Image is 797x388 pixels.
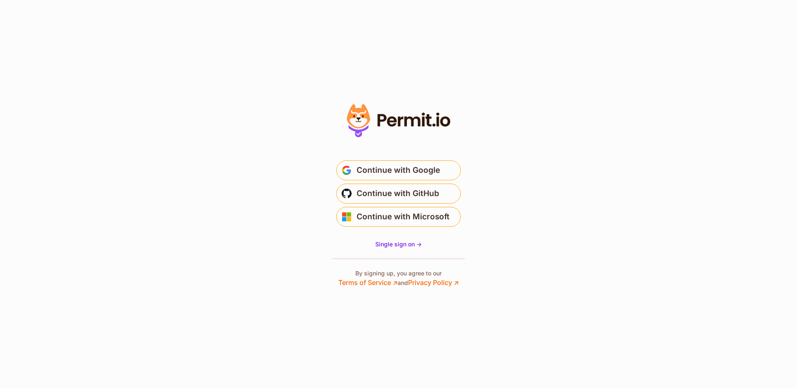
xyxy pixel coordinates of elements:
span: Continue with Google [357,164,440,177]
span: Continue with Microsoft [357,210,450,223]
p: By signing up, you agree to our and [338,269,459,287]
button: Continue with Google [336,160,461,180]
span: Single sign on -> [375,241,422,248]
a: Single sign on -> [375,240,422,248]
a: Privacy Policy ↗ [408,278,459,287]
span: Continue with GitHub [357,187,439,200]
button: Continue with GitHub [336,184,461,204]
a: Terms of Service ↗ [338,278,398,287]
button: Continue with Microsoft [336,207,461,227]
